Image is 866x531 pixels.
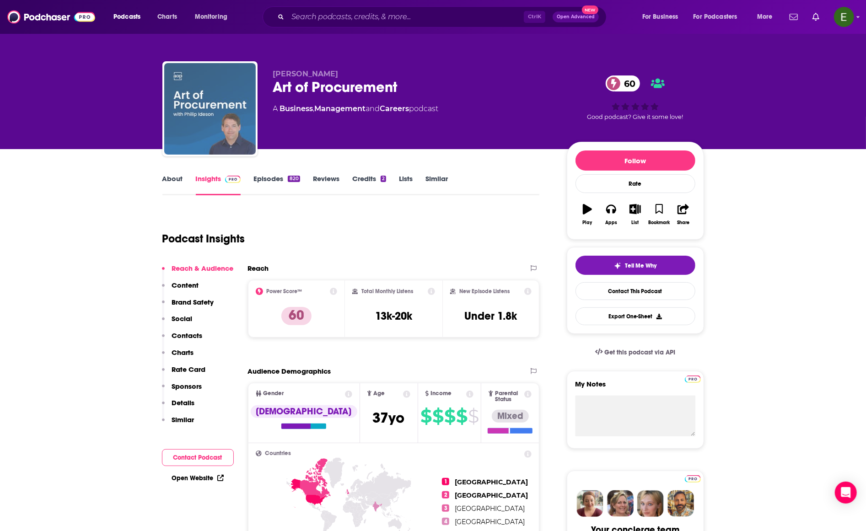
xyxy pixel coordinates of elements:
button: Reach & Audience [162,264,234,281]
span: 1 [442,478,449,485]
button: Apps [599,198,623,231]
button: Brand Safety [162,298,214,315]
p: 60 [281,307,312,325]
img: Podchaser Pro [685,375,701,383]
span: $ [420,409,431,424]
a: Lists [399,174,413,195]
span: Monitoring [195,11,227,23]
img: Barbara Profile [607,490,634,517]
button: Contacts [162,331,203,348]
button: Show profile menu [834,7,854,27]
div: Open Intercom Messenger [835,482,857,504]
span: Countries [265,451,291,456]
button: Contact Podcast [162,449,234,466]
a: Charts [151,10,183,24]
button: Share [671,198,695,231]
span: [GEOGRAPHIC_DATA] [455,518,525,526]
a: Episodes820 [253,174,300,195]
h2: Power Score™ [267,288,302,295]
span: Charts [157,11,177,23]
a: Business [280,104,313,113]
span: $ [468,409,479,424]
a: Open Website [172,474,224,482]
div: 60Good podcast? Give it some love! [567,70,704,126]
button: Content [162,281,199,298]
h3: Under 1.8k [465,309,517,323]
a: Pro website [685,474,701,483]
a: 60 [606,75,640,91]
button: tell me why sparkleTell Me Why [576,256,695,275]
button: List [623,198,647,231]
span: Get this podcast via API [604,349,675,356]
p: Charts [172,348,194,357]
button: Details [162,398,195,415]
p: Rate Card [172,365,206,374]
div: Apps [605,220,617,225]
div: List [632,220,639,225]
span: Income [430,391,452,397]
span: Good podcast? Give it some love! [587,113,683,120]
span: [GEOGRAPHIC_DATA] [455,491,528,499]
button: Open AdvancedNew [553,11,599,22]
label: My Notes [576,380,695,396]
button: Charts [162,348,194,365]
span: 4 [442,518,449,525]
span: New [582,5,598,14]
span: More [757,11,773,23]
input: Search podcasts, credits, & more... [288,10,524,24]
div: Share [677,220,689,225]
button: open menu [751,10,784,24]
div: 2 [381,176,386,182]
a: Show notifications dropdown [809,9,823,25]
a: Management [315,104,366,113]
p: Brand Safety [172,298,214,306]
img: User Profile [834,7,854,27]
span: $ [456,409,467,424]
button: Play [576,198,599,231]
a: Pro website [685,374,701,383]
img: Podchaser - Follow, Share and Rate Podcasts [7,8,95,26]
a: Similar [425,174,448,195]
button: Rate Card [162,365,206,382]
div: Mixed [492,410,529,423]
div: Bookmark [648,220,670,225]
div: 820 [288,176,300,182]
h2: Reach [248,264,269,273]
p: Social [172,314,193,323]
button: open menu [188,10,239,24]
img: Art of Procurement [164,63,256,155]
span: Podcasts [113,11,140,23]
span: $ [432,409,443,424]
a: Reviews [313,174,339,195]
span: $ [444,409,455,424]
div: Search podcasts, credits, & more... [271,6,615,27]
span: , [313,104,315,113]
span: Ctrl K [524,11,545,23]
img: Jon Profile [667,490,694,517]
p: Contacts [172,331,203,340]
h1: Podcast Insights [162,232,245,246]
img: Podchaser Pro [225,176,241,183]
button: open menu [688,10,751,24]
button: Bookmark [647,198,671,231]
p: Details [172,398,195,407]
span: [GEOGRAPHIC_DATA] [455,504,525,513]
span: Gender [264,391,284,397]
span: Tell Me Why [625,262,656,269]
div: [DEMOGRAPHIC_DATA] [251,405,357,418]
span: 2 [442,491,449,499]
h2: New Episode Listens [459,288,510,295]
p: Similar [172,415,194,424]
span: 37 yo [373,409,405,427]
p: Sponsors [172,382,202,391]
img: Sydney Profile [577,490,603,517]
a: Contact This Podcast [576,282,695,300]
span: Open Advanced [557,15,595,19]
span: and [366,104,380,113]
div: Play [582,220,592,225]
a: Get this podcast via API [588,341,683,364]
span: For Business [642,11,678,23]
a: Careers [380,104,409,113]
